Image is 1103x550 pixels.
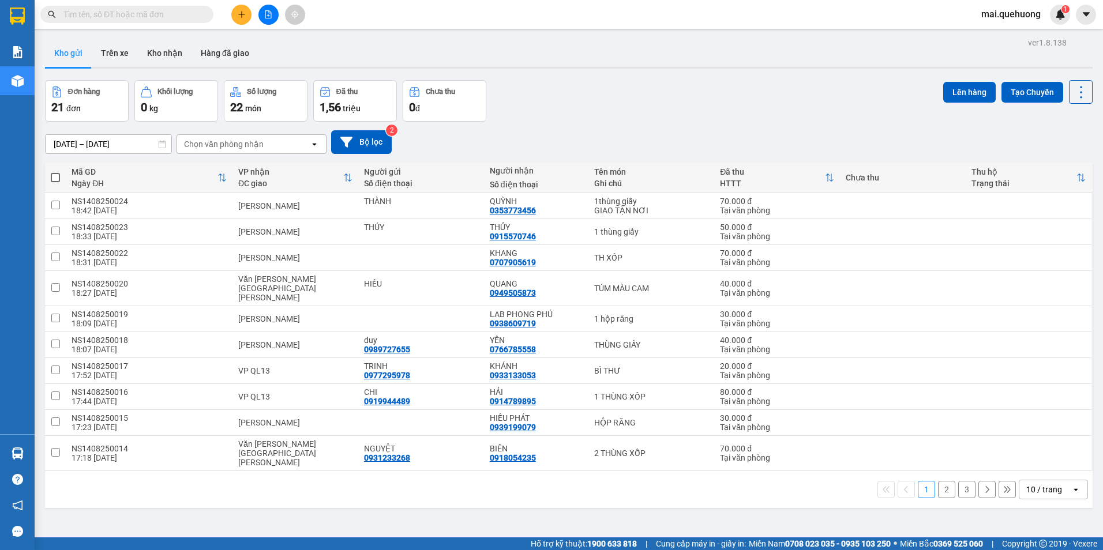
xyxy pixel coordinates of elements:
div: 0915570746 [490,232,536,241]
button: Hàng đã giao [192,39,258,67]
div: [PERSON_NAME] [238,201,352,210]
span: aim [291,10,299,18]
div: [PERSON_NAME] [238,253,352,262]
img: warehouse-icon [12,75,24,87]
span: kg [149,104,158,113]
div: Thu hộ [971,167,1076,176]
button: caret-down [1076,5,1096,25]
div: BIÊN [490,444,583,453]
div: 18:09 [DATE] [72,319,227,328]
div: 0931233268 [364,453,410,462]
div: HIẾU PHÁT [490,413,583,423]
strong: 0369 525 060 [933,539,983,548]
span: 0 [141,100,147,114]
div: 30.000 đ [720,310,834,319]
div: HIẾU [364,279,478,288]
div: Số điện thoại [364,179,478,188]
span: 21 [51,100,64,114]
div: 1 thùng giấy [594,227,708,236]
div: Tại văn phòng [720,319,834,328]
div: QUANG [490,279,583,288]
span: mai.quehuong [972,7,1050,21]
span: message [12,526,23,537]
div: 70.000 đ [720,444,834,453]
div: 70.000 đ [720,248,834,258]
span: Miền Nam [749,537,891,550]
div: 40.000 đ [720,336,834,345]
div: Tại văn phòng [720,397,834,406]
div: GIAO TẬN NƠI [594,206,708,215]
svg: open [310,140,319,149]
div: 18:42 [DATE] [72,206,227,215]
div: Tại văn phòng [720,453,834,462]
div: 0707905619 [490,258,536,267]
div: NS1408250014 [72,444,227,453]
span: ⚪️ [894,541,897,546]
div: QUỲNH [490,197,583,206]
div: ver 1.8.138 [1028,36,1067,49]
span: món [245,104,261,113]
div: YẾN [490,336,583,345]
div: NS1408250023 [72,223,227,232]
div: 0977295978 [364,371,410,380]
div: Ngày ĐH [72,179,217,188]
div: Trạng thái [971,179,1076,188]
button: Chưa thu0đ [403,80,486,122]
div: 0938609719 [490,319,536,328]
div: Văn [PERSON_NAME][GEOGRAPHIC_DATA][PERSON_NAME] [238,274,352,302]
button: 2 [938,481,955,498]
th: Toggle SortBy [66,163,232,193]
div: LAB PHONG PHÚ [490,310,583,319]
div: Tại văn phòng [720,371,834,380]
div: Người gửi [364,167,478,176]
div: Tại văn phòng [720,288,834,297]
div: Tên món [594,167,708,176]
div: 80.000 đ [720,387,834,397]
div: [PERSON_NAME] [238,340,352,349]
div: Đã thu [720,167,825,176]
div: BÌ THƯ [594,366,708,375]
div: Chọn văn phòng nhận [184,138,264,150]
div: CHI [364,387,478,397]
span: search [48,10,56,18]
button: Lên hàng [943,82,996,103]
span: 22 [230,100,243,114]
svg: open [1071,485,1081,494]
div: HTTT [720,179,825,188]
div: 0949505873 [490,288,536,297]
button: Số lượng22món [224,80,307,122]
div: NS1408250018 [72,336,227,345]
span: đ [415,104,420,113]
div: 0918054235 [490,453,536,462]
div: Đơn hàng [68,88,100,96]
th: Toggle SortBy [966,163,1091,193]
span: file-add [264,10,272,18]
button: Kho gửi [45,39,92,67]
div: Khối lượng [157,88,193,96]
span: plus [238,10,246,18]
div: 18:31 [DATE] [72,258,227,267]
div: Chưa thu [426,88,455,96]
div: 17:18 [DATE] [72,453,227,462]
span: 1,56 [320,100,341,114]
div: ĐC giao [238,179,343,188]
th: Toggle SortBy [714,163,840,193]
div: 0766785558 [490,345,536,354]
span: | [992,537,993,550]
div: THÀNH [364,197,478,206]
div: 2 THÙNG XỐP [594,449,708,458]
div: 17:23 [DATE] [72,423,227,432]
button: file-add [258,5,279,25]
div: Ghi chú [594,179,708,188]
button: 1 [918,481,935,498]
div: THÙNG GIẤY [594,340,708,349]
span: | [646,537,647,550]
div: NS1408250019 [72,310,227,319]
div: 17:52 [DATE] [72,371,227,380]
button: aim [285,5,305,25]
div: Tại văn phòng [720,423,834,432]
div: 18:33 [DATE] [72,232,227,241]
div: 1thùng giấy [594,197,708,206]
input: Tìm tên, số ĐT hoặc mã đơn [63,8,200,21]
div: VP nhận [238,167,343,176]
